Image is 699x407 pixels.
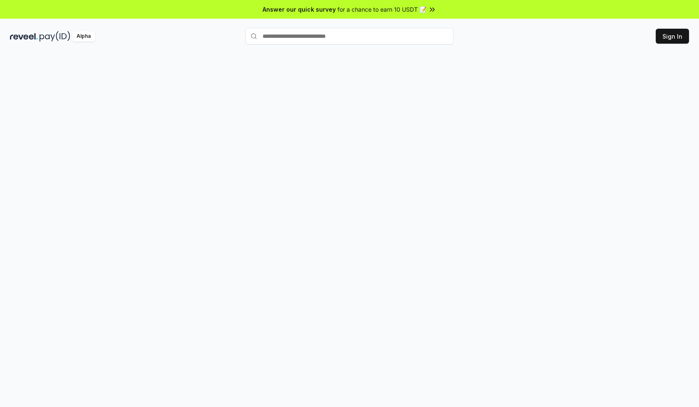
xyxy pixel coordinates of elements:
[40,31,70,42] img: pay_id
[263,5,336,14] span: Answer our quick survey
[337,5,426,14] span: for a chance to earn 10 USDT 📝
[656,29,689,44] button: Sign In
[72,31,95,42] div: Alpha
[10,31,38,42] img: reveel_dark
